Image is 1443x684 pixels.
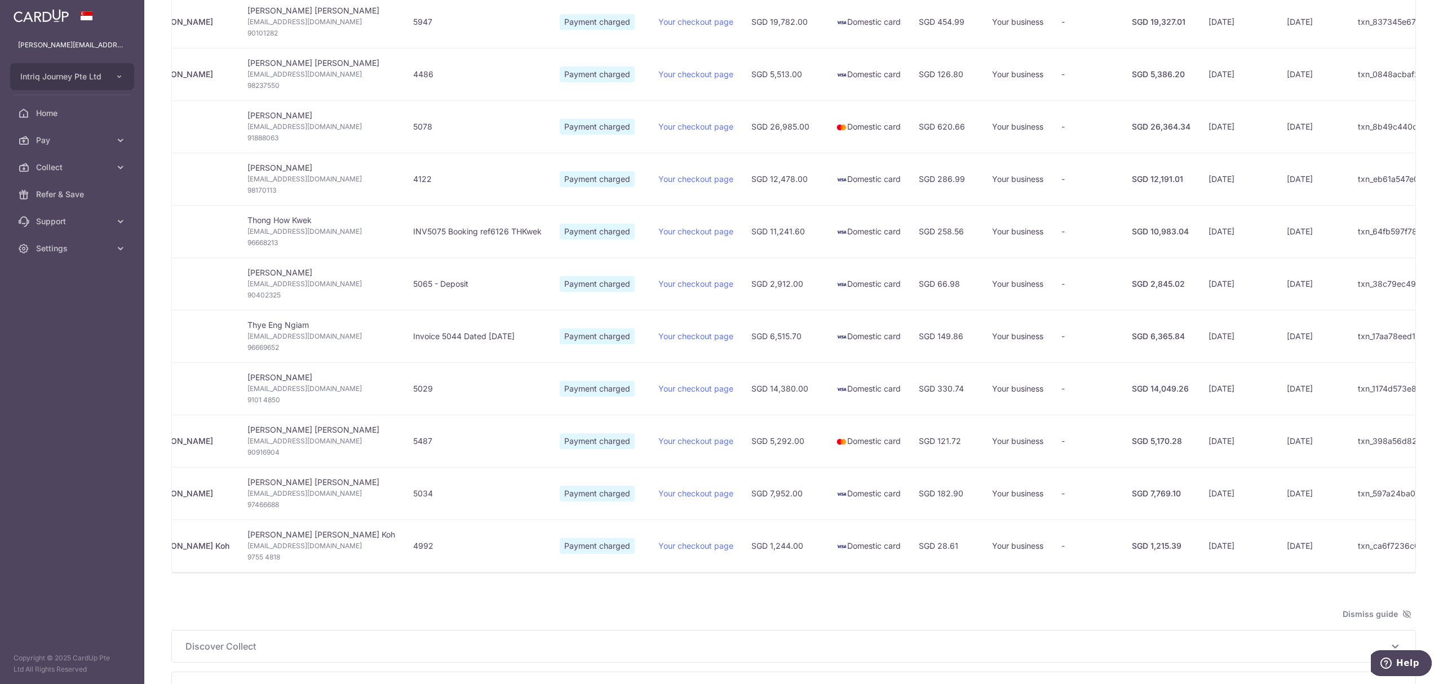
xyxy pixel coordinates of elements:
[910,257,983,310] td: SGD 66.98
[1052,205,1123,257] td: -
[1349,415,1435,467] td: txn_398a56d82f3
[247,132,395,144] span: 91888063
[827,257,910,310] td: Domestic card
[658,436,733,446] a: Your checkout page
[1371,650,1432,678] iframe: Opens a widget where you can find more information
[238,257,404,310] td: [PERSON_NAME]
[827,310,910,362] td: Domestic card
[1199,415,1278,467] td: [DATE]
[1132,174,1190,185] div: SGD 12,191.01
[983,467,1052,519] td: Your business
[1199,100,1278,153] td: [DATE]
[836,226,847,238] img: visa-sm-192604c4577d2d35970c8ed26b86981c2741ebd56154ab54ad91a526f0f24972.png
[1052,467,1123,519] td: -
[658,279,733,288] a: Your checkout page
[404,519,551,572] td: 4992
[983,205,1052,257] td: Your business
[1199,467,1278,519] td: [DATE]
[1052,415,1123,467] td: -
[238,362,404,415] td: [PERSON_NAME]
[185,639,1402,653] p: Discover Collect
[910,362,983,415] td: SGD 330.74
[247,499,395,510] span: 97466688
[560,224,635,239] span: Payment charged
[827,467,910,519] td: Domestic card
[836,17,847,28] img: visa-sm-192604c4577d2d35970c8ed26b86981c2741ebd56154ab54ad91a526f0f24972.png
[247,278,395,290] span: [EMAIL_ADDRESS][DOMAIN_NAME]
[910,205,983,257] td: SGD 258.56
[36,243,110,254] span: Settings
[247,383,395,394] span: [EMAIL_ADDRESS][DOMAIN_NAME]
[742,467,827,519] td: SGD 7,952.00
[1349,205,1435,257] td: txn_64fb597f785
[1278,205,1349,257] td: [DATE]
[983,519,1052,572] td: Your business
[1278,257,1349,310] td: [DATE]
[14,9,69,23] img: CardUp
[1349,310,1435,362] td: txn_17aa78eed15
[1132,121,1190,132] div: SGD 26,364.34
[827,362,910,415] td: Domestic card
[1199,153,1278,205] td: [DATE]
[36,108,110,119] span: Home
[247,185,395,196] span: 98170113
[404,257,551,310] td: 5065 - Deposit
[1052,257,1123,310] td: -
[404,100,551,153] td: 5078
[404,415,551,467] td: 5487
[1132,383,1190,394] div: SGD 14,049.26
[36,189,110,200] span: Refer & Save
[742,310,827,362] td: SGD 6,515.70
[1132,540,1190,552] div: SGD 1,215.39
[560,433,635,449] span: Payment charged
[36,135,110,146] span: Pay
[1349,48,1435,100] td: txn_0848acbaf2a
[742,205,827,257] td: SGD 11,241.60
[1199,205,1278,257] td: [DATE]
[1199,48,1278,100] td: [DATE]
[983,153,1052,205] td: Your business
[247,488,395,499] span: [EMAIL_ADDRESS][DOMAIN_NAME]
[1278,100,1349,153] td: [DATE]
[836,488,847,500] img: visa-sm-192604c4577d2d35970c8ed26b86981c2741ebd56154ab54ad91a526f0f24972.png
[1199,362,1278,415] td: [DATE]
[1199,310,1278,362] td: [DATE]
[1199,257,1278,310] td: [DATE]
[836,436,847,447] img: mastercard-sm-87a3fd1e0bddd137fecb07648320f44c262e2538e7db6024463105ddbc961eb2.png
[910,519,983,572] td: SGD 28.61
[247,290,395,301] span: 90402325
[25,8,48,18] span: Help
[742,153,827,205] td: SGD 12,478.00
[1132,278,1190,290] div: SGD 2,845.02
[1132,69,1190,80] div: SGD 5,386.20
[1132,331,1190,342] div: SGD 6,365.84
[247,121,395,132] span: [EMAIL_ADDRESS][DOMAIN_NAME]
[742,48,827,100] td: SGD 5,513.00
[1278,467,1349,519] td: [DATE]
[1199,519,1278,572] td: [DATE]
[1278,310,1349,362] td: [DATE]
[238,519,404,572] td: [PERSON_NAME] [PERSON_NAME] Koh
[247,447,395,458] span: 90916904
[836,279,847,290] img: visa-sm-192604c4577d2d35970c8ed26b86981c2741ebd56154ab54ad91a526f0f24972.png
[1278,362,1349,415] td: [DATE]
[983,362,1052,415] td: Your business
[1349,362,1435,415] td: txn_1174d573e89
[1349,257,1435,310] td: txn_38c79ec49de
[1278,415,1349,467] td: [DATE]
[1349,519,1435,572] td: txn_ca6f7236c04
[827,205,910,257] td: Domestic card
[827,100,910,153] td: Domestic card
[247,342,395,353] span: 96669652
[910,153,983,205] td: SGD 286.99
[560,538,635,554] span: Payment charged
[742,415,827,467] td: SGD 5,292.00
[910,415,983,467] td: SGD 121.72
[827,48,910,100] td: Domestic card
[827,519,910,572] td: Domestic card
[836,384,847,395] img: visa-sm-192604c4577d2d35970c8ed26b86981c2741ebd56154ab54ad91a526f0f24972.png
[238,48,404,100] td: [PERSON_NAME] [PERSON_NAME]
[983,257,1052,310] td: Your business
[560,66,635,82] span: Payment charged
[1052,362,1123,415] td: -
